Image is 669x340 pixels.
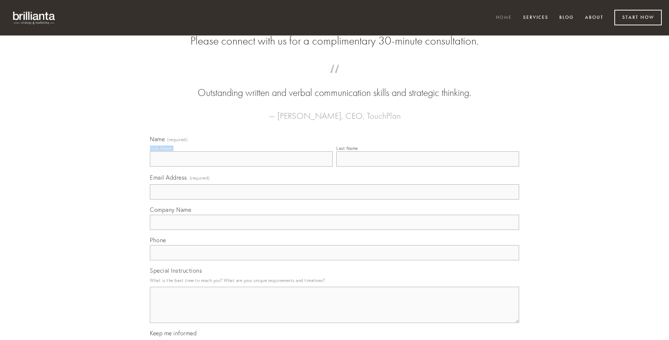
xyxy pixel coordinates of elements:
[336,146,358,151] div: Last Name
[7,7,62,28] img: brillianta - research, strategy, marketing
[518,12,553,24] a: Services
[491,12,517,24] a: Home
[190,173,210,183] span: (required)
[167,138,188,142] span: (required)
[580,12,608,24] a: About
[150,236,166,244] span: Phone
[614,10,662,25] a: Start Now
[150,135,165,143] span: Name
[150,329,197,337] span: Keep me informed
[150,174,187,181] span: Email Address
[150,276,519,285] p: What is the best time to reach you? What are your unique requirements and timelines?
[161,100,508,123] figcaption: — [PERSON_NAME], CEO, TouchPlan
[161,72,508,86] span: “
[150,206,191,213] span: Company Name
[161,72,508,100] blockquote: Outstanding written and verbal communication skills and strategic thinking.
[150,267,202,274] span: Special Instructions
[555,12,578,24] a: Blog
[150,34,519,48] h2: Please connect with us for a complimentary 30-minute consultation.
[150,146,172,151] div: First Name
